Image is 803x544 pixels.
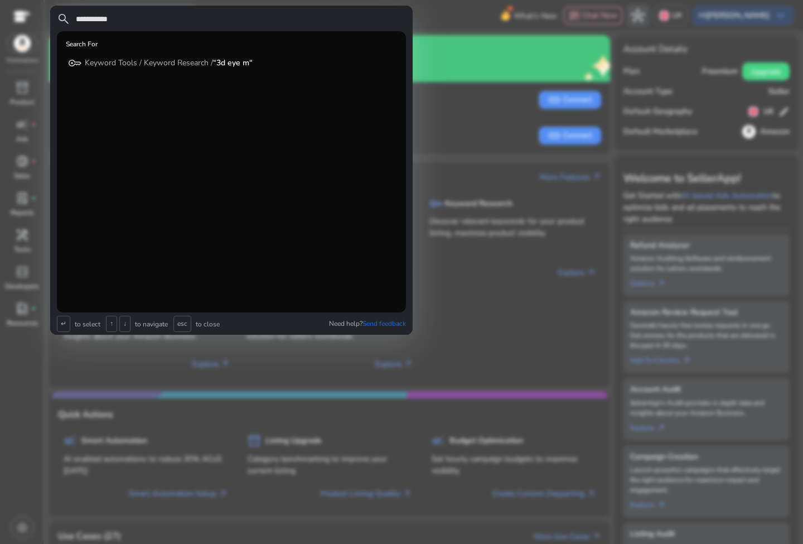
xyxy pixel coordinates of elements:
[68,56,81,70] span: key
[194,320,220,329] p: to close
[57,316,70,332] span: ↵
[57,12,70,26] span: search
[66,40,98,48] h6: Search For
[329,319,406,328] p: Need help?
[133,320,168,329] p: to navigate
[362,319,406,328] span: Send feedback
[106,316,117,332] span: ↑
[119,316,130,332] span: ↓
[72,320,100,329] p: to select
[85,57,253,69] p: Keyword Tools / Keyword Research /
[213,57,253,68] b: “3d eye m“
[173,316,191,332] span: esc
